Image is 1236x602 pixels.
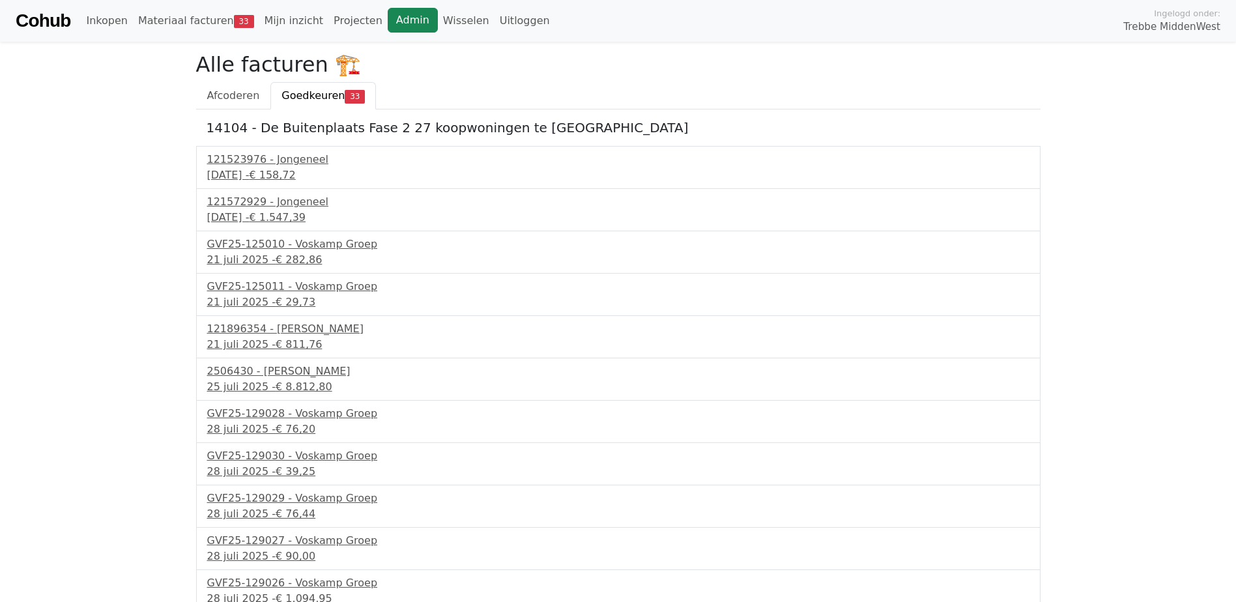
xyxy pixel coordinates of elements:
[207,506,1029,522] div: 28 juli 2025 -
[207,279,1029,294] div: GVF25-125011 - Voskamp Groep
[207,491,1029,506] div: GVF25-129029 - Voskamp Groep
[207,379,1029,395] div: 25 juli 2025 -
[438,8,495,34] a: Wisselen
[196,82,271,109] a: Afcoderen
[328,8,388,34] a: Projecten
[207,321,1029,337] div: 121896354 - [PERSON_NAME]
[207,194,1029,210] div: 121572929 - Jongeneel
[207,321,1029,352] a: 121896354 - [PERSON_NAME]21 juli 2025 -€ 811,76
[207,448,1029,480] a: GVF25-129030 - Voskamp Groep28 juli 2025 -€ 39,25
[196,52,1041,77] h2: Alle facturen 🏗️
[207,252,1029,268] div: 21 juli 2025 -
[276,423,315,435] span: € 76,20
[207,406,1029,437] a: GVF25-129028 - Voskamp Groep28 juli 2025 -€ 76,20
[207,120,1030,136] h5: 14104 - De Buitenplaats Fase 2 27 koopwoningen te [GEOGRAPHIC_DATA]
[281,89,345,102] span: Goedkeuren
[259,8,329,34] a: Mijn inzicht
[270,82,376,109] a: Goedkeuren33
[207,236,1029,268] a: GVF25-125010 - Voskamp Groep21 juli 2025 -€ 282,86
[234,15,254,28] span: 33
[207,364,1029,395] a: 2506430 - [PERSON_NAME]25 juli 2025 -€ 8.812,80
[207,89,260,102] span: Afcoderen
[388,8,438,33] a: Admin
[207,533,1029,549] div: GVF25-129027 - Voskamp Groep
[276,296,315,308] span: € 29,73
[495,8,555,34] a: Uitloggen
[276,550,315,562] span: € 90,00
[1123,20,1220,35] span: Trebbe MiddenWest
[207,422,1029,437] div: 28 juli 2025 -
[207,337,1029,352] div: 21 juli 2025 -
[207,279,1029,310] a: GVF25-125011 - Voskamp Groep21 juli 2025 -€ 29,73
[207,491,1029,522] a: GVF25-129029 - Voskamp Groep28 juli 2025 -€ 76,44
[207,194,1029,225] a: 121572929 - Jongeneel[DATE] -€ 1.547,39
[207,464,1029,480] div: 28 juli 2025 -
[207,152,1029,167] div: 121523976 - Jongeneel
[81,8,132,34] a: Inkopen
[276,253,322,266] span: € 282,86
[249,169,295,181] span: € 158,72
[207,152,1029,183] a: 121523976 - Jongeneel[DATE] -€ 158,72
[249,211,306,223] span: € 1.547,39
[207,549,1029,564] div: 28 juli 2025 -
[207,294,1029,310] div: 21 juli 2025 -
[276,465,315,478] span: € 39,25
[1154,7,1220,20] span: Ingelogd onder:
[207,236,1029,252] div: GVF25-125010 - Voskamp Groep
[276,380,332,393] span: € 8.812,80
[207,575,1029,591] div: GVF25-129026 - Voskamp Groep
[207,210,1029,225] div: [DATE] -
[207,406,1029,422] div: GVF25-129028 - Voskamp Groep
[276,508,315,520] span: € 76,44
[345,90,365,103] span: 33
[207,448,1029,464] div: GVF25-129030 - Voskamp Groep
[276,338,322,351] span: € 811,76
[133,8,259,34] a: Materiaal facturen33
[207,167,1029,183] div: [DATE] -
[16,5,70,36] a: Cohub
[207,533,1029,564] a: GVF25-129027 - Voskamp Groep28 juli 2025 -€ 90,00
[207,364,1029,379] div: 2506430 - [PERSON_NAME]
